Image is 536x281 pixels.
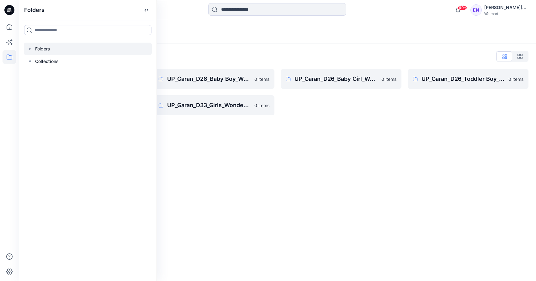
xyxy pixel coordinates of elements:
p: UP_Garan_D26_Baby Girl_Wonder Nation [295,75,378,83]
p: 0 items [254,76,269,82]
p: UP_Garan_D33_Girls_Wonder Nation [167,101,250,110]
a: UP_Garan_D26_Baby Boy_Wonder Nation0 items [153,69,274,89]
p: 0 items [508,76,523,82]
a: UP_Garan_D26_Toddler Boy_Wonder_Nation0 items [408,69,528,89]
p: UP_Garan_D26_Baby Boy_Wonder Nation [167,75,250,83]
p: Collections [35,58,59,65]
span: 99+ [458,5,467,10]
a: UP_Garan_D33_Girls_Wonder Nation0 items [153,95,274,115]
div: [PERSON_NAME][DATE] [484,4,528,11]
div: Walmart [484,11,528,16]
div: EN [470,4,482,16]
p: UP_Garan_D26_Toddler Boy_Wonder_Nation [422,75,505,83]
p: 0 items [381,76,396,82]
p: 0 items [254,102,269,109]
a: UP_Garan_D26_Baby Girl_Wonder Nation0 items [281,69,401,89]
